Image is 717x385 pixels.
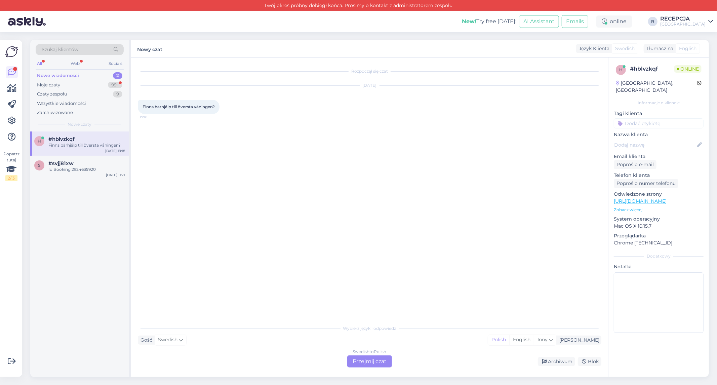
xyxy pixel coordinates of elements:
div: 9 [113,91,122,98]
div: Blok [578,357,601,366]
div: 2 [113,72,122,79]
span: Szukaj klientów [42,46,78,53]
div: 2 / 3 [5,175,17,181]
div: [PERSON_NAME] [557,337,599,344]
p: Mac OS X 10.15.7 [614,223,704,230]
div: [DATE] [138,82,601,88]
p: Odwiedzone strony [614,191,704,198]
div: online [596,15,632,28]
p: Zobacz więcej ... [614,207,704,213]
p: Email klienta [614,153,704,160]
button: AI Assistant [519,15,559,28]
p: System operacyjny [614,216,704,223]
p: Notatki [614,263,704,270]
div: Wybierz język i odpowiedz [138,325,601,332]
div: Rozpoczął się czat [138,68,601,74]
div: Informacje o kliencie [614,100,704,106]
div: Gość [138,337,152,344]
input: Dodaj nazwę [614,141,696,149]
div: Nowe wiadomości [37,72,79,79]
div: Socials [107,59,124,68]
b: New! [462,18,476,25]
div: [GEOGRAPHIC_DATA] [660,22,706,27]
button: Emails [562,15,588,28]
span: s [38,163,41,168]
p: Chrome [TECHNICAL_ID] [614,239,704,246]
div: Tłumacz na [644,45,673,52]
div: [DATE] 19:18 [105,148,125,153]
span: #svjj81xw [48,160,74,166]
span: Inny [537,337,548,343]
span: 19:18 [140,114,165,119]
div: Przejmij czat [347,355,392,368]
div: R [648,17,658,26]
div: Wszystkie wiadomości [37,100,86,107]
div: Język Klienta [576,45,609,52]
p: Telefon klienta [614,172,704,179]
div: English [509,335,534,345]
div: [GEOGRAPHIC_DATA], [GEOGRAPHIC_DATA] [616,80,697,94]
span: h [38,139,41,144]
a: RECEPCJA[GEOGRAPHIC_DATA] [660,16,713,27]
div: RECEPCJA [660,16,706,22]
div: Zarchiwizowane [37,109,73,116]
span: h [619,67,623,72]
div: Try free [DATE]: [462,17,516,26]
a: [URL][DOMAIN_NAME] [614,198,667,204]
span: Nowe czaty [68,121,92,127]
label: Nowy czat [137,44,162,53]
div: # hblvzkqf [630,65,674,73]
div: Poproś o e-mail [614,160,656,169]
div: Archiwum [538,357,575,366]
div: All [36,59,43,68]
div: Id Booking 2924635920 [48,166,125,172]
div: [DATE] 11:21 [106,172,125,178]
div: Poproś o numer telefonu [614,179,678,188]
p: Nazwa klienta [614,131,704,138]
div: 99+ [108,82,122,88]
div: Czaty zespołu [37,91,67,98]
div: Polish [488,335,509,345]
span: Finns bärhjälp till översta våningen? [143,104,215,109]
div: Moje czaty [37,82,60,88]
span: Swedish [615,45,635,52]
p: Tagi klienta [614,110,704,117]
div: Swedish to Polish [353,349,387,355]
div: Popatrz tutaj [5,151,17,181]
span: #hblvzkqf [48,136,75,142]
div: Web [70,59,81,68]
span: Online [674,65,702,73]
div: Dodatkowy [614,253,704,259]
span: English [679,45,696,52]
img: Askly Logo [5,45,18,58]
span: Swedish [158,336,177,344]
input: Dodać etykietę [614,118,704,128]
div: Finns bärhjälp till översta våningen? [48,142,125,148]
p: Przeglądarka [614,232,704,239]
